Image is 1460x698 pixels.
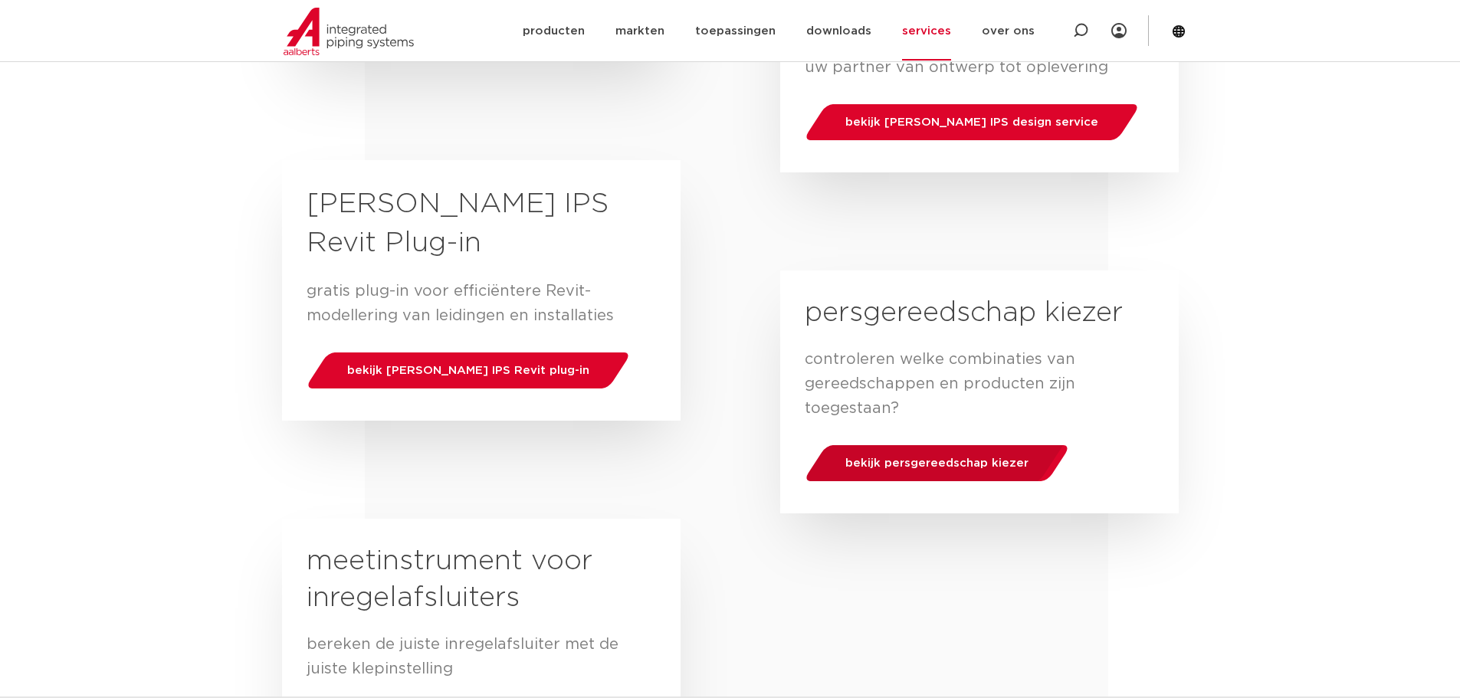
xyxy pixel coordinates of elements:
span: bekijk persgereedschap kiezer [845,457,1029,469]
a: persgereedschap kiezer controleren welke combinaties van gereedschappen en producten zijn toegest... [780,270,1179,513]
span: uw partner van ontwerp tot oplevering [805,60,1108,75]
a: [PERSON_NAME] IPS Revit Plug-in gratis plug-in voor efficiëntere Revit-modellering van leidingen ... [282,160,681,421]
span: bereken de juiste inregelafsluiter met de juiste klepinstelling [307,637,618,677]
a: services [902,2,951,61]
h2: persgereedschap kiezer [805,295,1154,332]
a: downloads [806,2,871,61]
a: toepassingen [695,2,776,61]
span: controleren welke combinaties van gereedschappen en producten zijn toegestaan? [805,352,1075,416]
a: producten [523,2,585,61]
a: markten [615,2,664,61]
span: gratis plug-in voor efficiëntere Revit-modellering van leidingen en installaties [307,283,614,323]
nav: Menu [523,2,1035,61]
h3: [PERSON_NAME] IPS Revit Plug-in [307,185,656,264]
span: bekijk [PERSON_NAME] IPS Revit plug-in [347,365,589,376]
h2: meetinstrument voor inregelafsluiters [307,543,656,617]
a: over ons [982,2,1035,61]
span: bekijk [PERSON_NAME] IPS design service [845,116,1098,128]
